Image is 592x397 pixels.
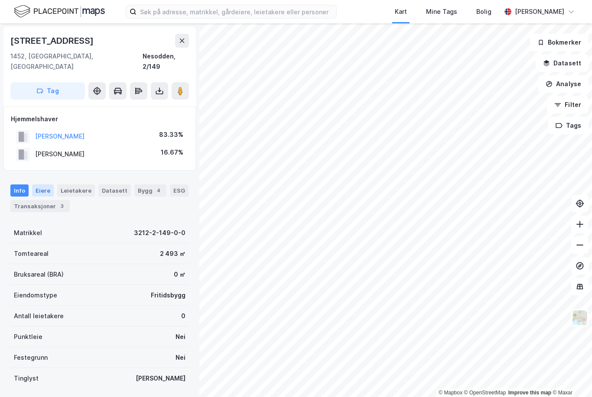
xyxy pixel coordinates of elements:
[134,228,185,238] div: 3212-2-149-0-0
[137,5,336,18] input: Søk på adresse, matrikkel, gårdeiere, leietakere eller personer
[548,117,589,134] button: Tags
[14,228,42,238] div: Matrikkel
[10,200,70,212] div: Transaksjoner
[476,6,491,17] div: Bolig
[572,310,588,326] img: Z
[10,82,85,100] button: Tag
[547,96,589,113] button: Filter
[10,51,143,72] div: 1452, [GEOGRAPHIC_DATA], [GEOGRAPHIC_DATA]
[136,373,185,384] div: [PERSON_NAME]
[57,184,95,197] div: Leietakere
[464,390,506,396] a: OpenStreetMap
[154,186,163,195] div: 4
[143,51,189,72] div: Nesodden, 2/149
[14,4,105,19] img: logo.f888ab2527a4732fd821a326f86c7f29.svg
[536,55,589,72] button: Datasett
[160,249,185,259] div: 2 493 ㎡
[10,34,95,48] div: [STREET_ADDRESS]
[176,352,185,363] div: Nei
[14,352,48,363] div: Festegrunn
[159,129,183,140] div: 83.33%
[549,355,592,397] div: Kontrollprogram for chat
[181,311,185,321] div: 0
[134,184,166,197] div: Bygg
[35,149,85,159] div: [PERSON_NAME]
[515,6,564,17] div: [PERSON_NAME]
[98,184,131,197] div: Datasett
[538,75,589,93] button: Analyse
[530,34,589,51] button: Bokmerker
[426,6,457,17] div: Mine Tags
[58,202,66,210] div: 3
[174,269,185,280] div: 0 ㎡
[14,269,64,280] div: Bruksareal (BRA)
[32,184,54,197] div: Eiere
[395,6,407,17] div: Kart
[161,147,183,158] div: 16.67%
[14,332,42,342] div: Punktleie
[151,290,185,300] div: Fritidsbygg
[170,184,189,197] div: ESG
[14,311,64,321] div: Antall leietakere
[14,249,49,259] div: Tomteareal
[508,390,551,396] a: Improve this map
[14,373,39,384] div: Tinglyst
[14,290,57,300] div: Eiendomstype
[10,184,29,197] div: Info
[439,390,462,396] a: Mapbox
[11,114,189,124] div: Hjemmelshaver
[176,332,185,342] div: Nei
[549,355,592,397] iframe: Chat Widget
